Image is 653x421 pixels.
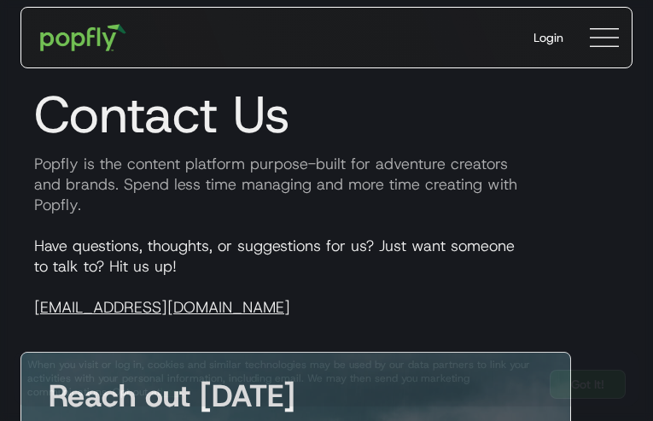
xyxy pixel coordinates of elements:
[34,297,290,318] a: [EMAIL_ADDRESS][DOMAIN_NAME]
[20,154,633,215] p: Popfly is the content platform purpose-built for adventure creators and brands. Spend less time m...
[20,84,633,145] h1: Contact Us
[28,12,138,63] a: home
[27,358,536,399] div: When you visit or log in, cookies and similar technologies may be used by our data partners to li...
[520,15,577,60] a: Login
[550,370,626,399] a: Got It!
[20,236,633,318] p: Have questions, thoughts, or suggestions for us? Just want someone to talk to? Hit us up!
[533,29,563,46] div: Login
[160,385,182,399] a: here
